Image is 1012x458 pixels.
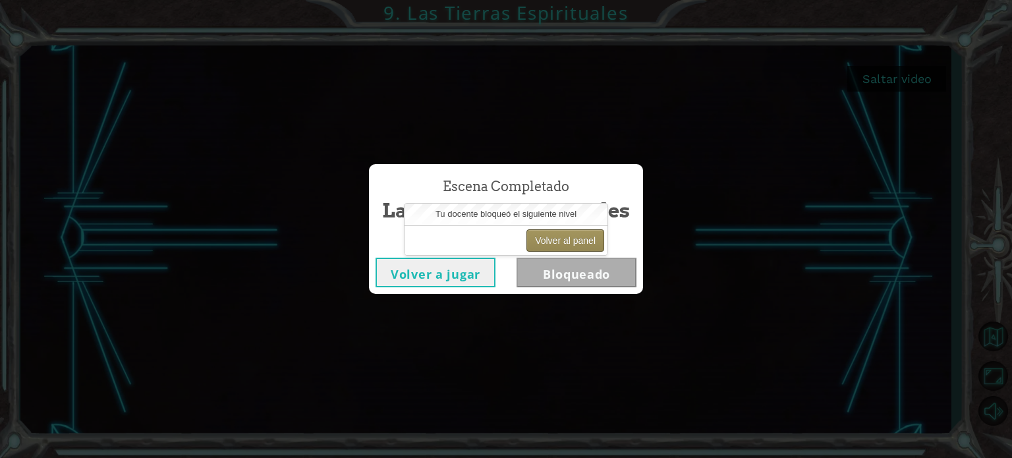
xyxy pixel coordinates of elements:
[376,258,495,287] button: Volver a jugar
[443,177,569,196] span: Escena Completado
[517,258,636,287] button: Bloqueado
[526,229,604,252] button: Volver al panel
[436,209,576,219] span: Tu docente bloqueó el siguiente nivel
[382,196,630,225] span: Las Tierras Espirituales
